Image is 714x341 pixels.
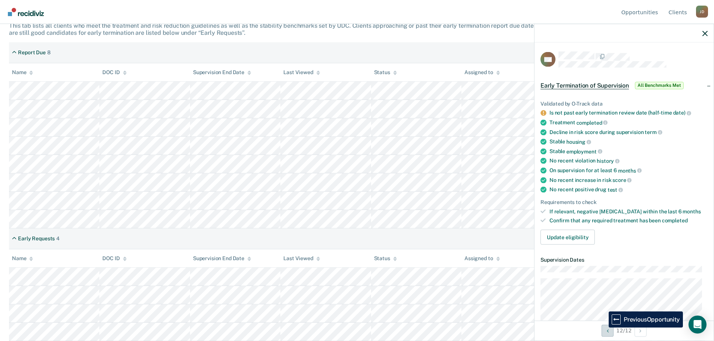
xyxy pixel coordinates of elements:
[635,82,684,89] span: All Benchmarks Met
[18,49,46,56] div: Report Due
[683,208,701,214] span: months
[635,325,647,337] button: Next Opportunity
[374,69,397,76] div: Status
[18,235,55,242] div: Early Requests
[283,255,320,262] div: Last Viewed
[689,316,707,334] div: Open Intercom Messenger
[374,255,397,262] div: Status
[645,129,662,135] span: term
[283,69,320,76] div: Last Viewed
[12,69,33,76] div: Name
[662,217,688,223] span: completed
[608,186,623,192] span: test
[602,325,614,337] button: Previous Opportunity
[540,199,708,205] div: Requirements to check
[193,69,251,76] div: Supervision End Date
[540,230,595,245] button: Update eligibility
[102,255,126,262] div: DOC ID
[549,158,708,164] div: No recent violation
[549,186,708,193] div: No recent positive drug
[12,255,33,262] div: Name
[696,6,708,18] div: J D
[540,257,708,263] dt: Supervision Dates
[597,158,620,164] span: history
[534,73,714,97] div: Early Termination of SupervisionAll Benchmarks Met
[696,6,708,18] button: Profile dropdown button
[8,8,44,16] img: Recidiviz
[193,255,251,262] div: Supervision End Date
[549,217,708,224] div: Confirm that any required treatment has been
[9,22,705,36] div: This tab lists all clients who meet the treatment and risk reduction guidelines as well as the st...
[549,177,708,183] div: No recent increase in risk
[102,69,126,76] div: DOC ID
[549,129,708,136] div: Decline in risk score during supervision
[540,82,629,89] span: Early Termination of Supervision
[47,49,51,56] div: 8
[56,235,60,242] div: 4
[576,119,608,125] span: completed
[549,148,708,155] div: Stable
[549,167,708,174] div: On supervision for at least 6
[566,148,602,154] span: employment
[549,119,708,126] div: Treatment
[549,208,708,214] div: If relevant, negative [MEDICAL_DATA] within the last 6
[566,138,591,144] span: housing
[612,177,632,183] span: score
[464,69,500,76] div: Assigned to
[464,255,500,262] div: Assigned to
[534,320,714,340] div: 12 / 12
[618,167,642,173] span: months
[549,138,708,145] div: Stable
[540,100,708,107] div: Validated by O-Track data
[549,110,708,116] div: Is not past early termination review date (half-time date)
